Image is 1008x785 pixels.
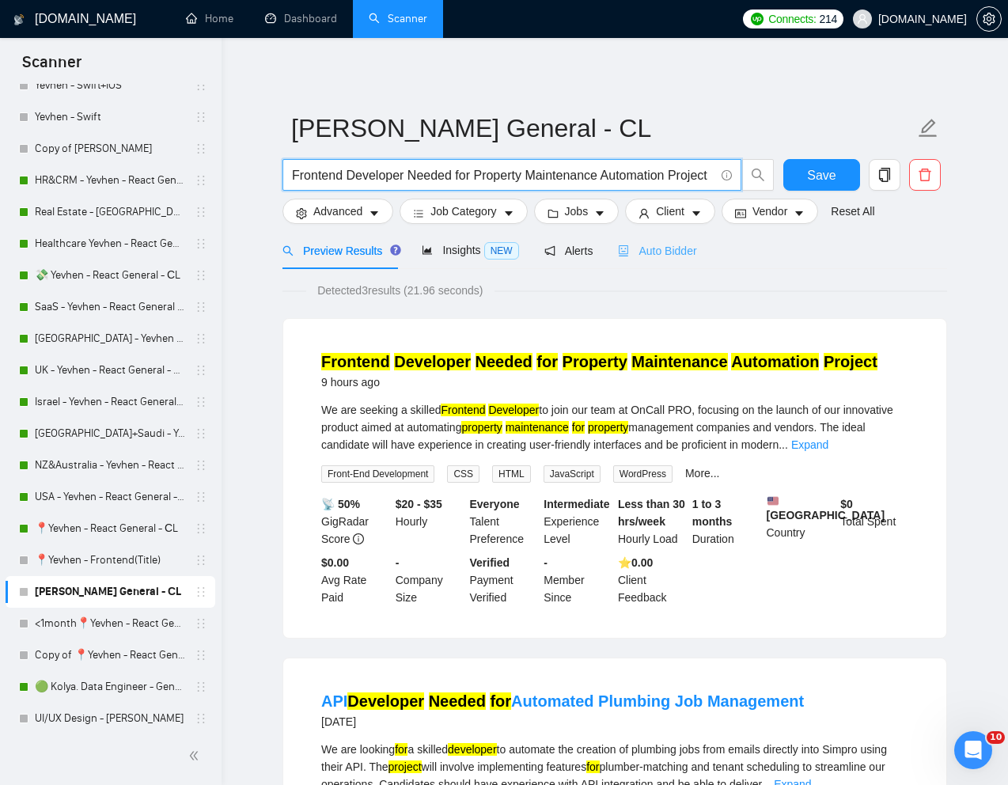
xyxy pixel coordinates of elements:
[422,244,518,256] span: Insights
[195,681,207,693] span: holder
[807,165,836,185] span: Save
[689,495,764,548] div: Duration
[369,207,380,219] span: caret-down
[467,495,541,548] div: Talent Preference
[394,353,471,370] mark: Developer
[422,245,433,256] span: area-chart
[396,498,442,510] b: $20 - $35
[35,513,185,544] a: 📍Yevhen - React General - СL
[563,353,627,370] mark: Property
[195,206,207,218] span: holder
[476,353,532,370] mark: Needed
[296,207,307,219] span: setting
[313,203,362,220] span: Advanced
[413,207,424,219] span: bars
[742,159,774,191] button: search
[395,743,407,756] mark: for
[195,491,207,503] span: holder
[470,498,520,510] b: Everyone
[306,282,494,299] span: Detected 3 results (21.96 seconds)
[586,760,599,773] mark: for
[692,498,733,528] b: 1 to 3 months
[752,203,787,220] span: Vendor
[594,207,605,219] span: caret-down
[195,364,207,377] span: holder
[735,207,746,219] span: idcard
[461,421,502,434] mark: property
[615,495,689,548] div: Hourly Load
[392,554,467,606] div: Company Size
[195,237,207,250] span: holder
[195,586,207,598] span: holder
[282,245,294,256] span: search
[470,556,510,569] b: Verified
[447,465,479,483] span: CSS
[195,522,207,535] span: holder
[544,498,609,510] b: Intermediate
[639,207,650,219] span: user
[318,554,392,606] div: Avg Rate Paid
[870,168,900,182] span: copy
[321,556,349,569] b: $0.00
[35,260,185,291] a: 💸 Yevhen - React General - СL
[195,649,207,662] span: holder
[685,467,720,480] a: More...
[353,533,364,544] span: info-circle
[618,245,629,256] span: robot
[35,418,185,449] a: [GEOGRAPHIC_DATA]+Saudi - Yevhen - React General - СL
[751,13,764,25] img: upwork-logo.png
[837,495,911,548] div: Total Spent
[388,760,422,773] mark: project
[35,355,185,386] a: UK - Yevhen - React General - СL
[13,7,25,32] img: logo
[731,353,819,370] mark: Automation
[954,731,992,769] iframe: Intercom live chat
[909,159,941,191] button: delete
[488,404,539,416] mark: Developer
[467,554,541,606] div: Payment Verified
[35,291,185,323] a: SaaS - Yevhen - React General - СL
[35,544,185,576] a: 📍Yevhen - Frontend(Title)
[321,465,434,483] span: Front-End Development
[291,108,915,148] input: Scanner name...
[534,199,620,224] button: folderJobscaret-down
[318,495,392,548] div: GigRadar Score
[292,165,714,185] input: Search Freelance Jobs...
[321,692,804,710] a: APIDeveloper Needed forAutomated Plumbing Job Management
[820,10,837,28] span: 214
[791,438,828,451] a: Expand
[691,207,702,219] span: caret-down
[321,712,804,731] div: [DATE]
[572,421,585,434] mark: for
[321,498,360,510] b: 📡 50%
[282,245,396,257] span: Preview Results
[429,692,486,710] mark: Needed
[195,79,207,92] span: holder
[722,199,818,224] button: idcardVendorcaret-down
[35,196,185,228] a: Real Estate - [GEOGRAPHIC_DATA] - React General - СL
[35,481,185,513] a: USA - Yevhen - React General - СL
[388,243,403,257] div: Tooltip anchor
[625,199,715,224] button: userClientcaret-down
[618,498,685,528] b: Less than 30 hrs/week
[540,554,615,606] div: Member Since
[722,170,732,180] span: info-circle
[618,245,696,257] span: Auto Bidder
[544,465,601,483] span: JavaScript
[544,245,555,256] span: notification
[857,13,868,25] span: user
[321,373,877,392] div: 9 hours ago
[400,199,527,224] button: barsJob Categorycaret-down
[503,207,514,219] span: caret-down
[195,332,207,345] span: holder
[783,159,860,191] button: Save
[976,13,1002,25] a: setting
[195,554,207,567] span: holder
[441,404,485,416] mark: Frontend
[195,269,207,282] span: holder
[548,207,559,219] span: folder
[396,556,400,569] b: -
[35,228,185,260] a: Healthcare Yevhen - React General - СL
[540,495,615,548] div: Experience Level
[976,6,1002,32] button: setting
